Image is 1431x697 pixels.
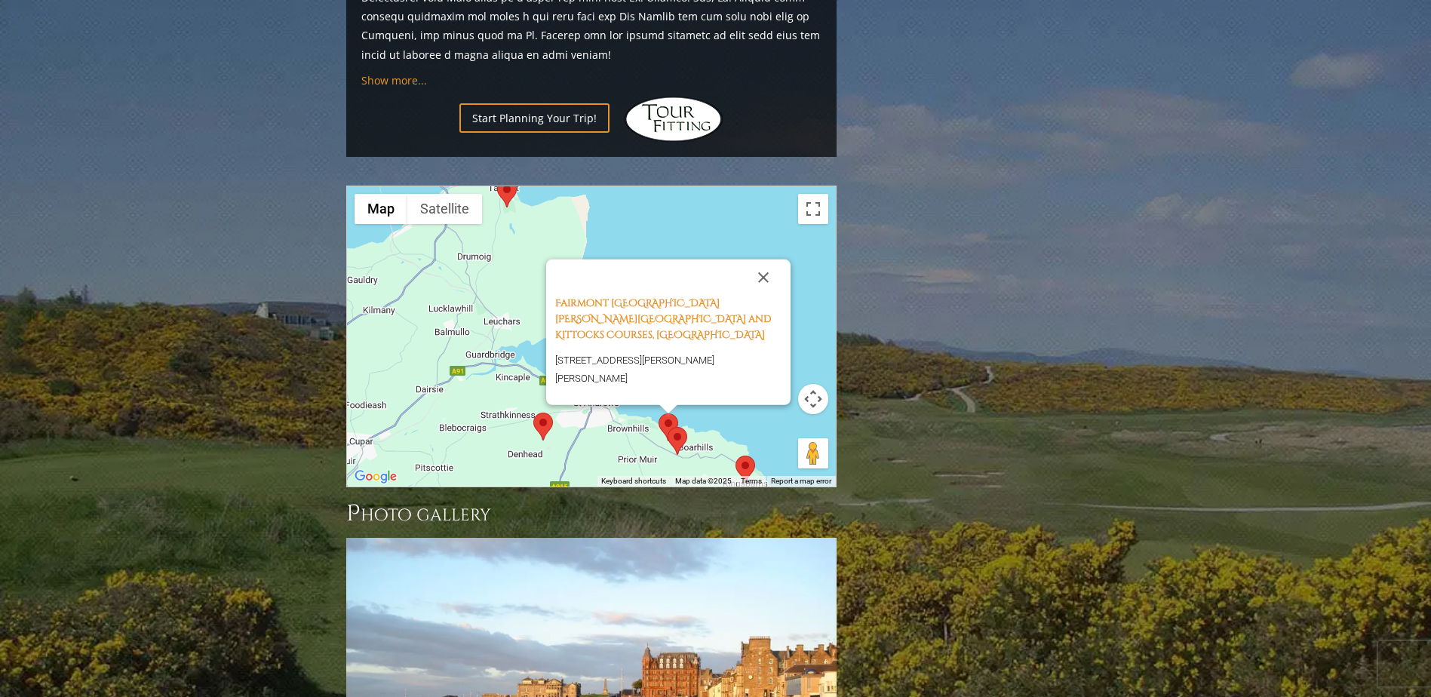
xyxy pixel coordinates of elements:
[771,477,831,485] a: Report a map error
[798,384,828,414] button: Map camera controls
[361,73,427,88] a: Show more...
[625,97,723,142] img: Hidden Links
[407,194,482,224] button: Show satellite imagery
[601,476,666,487] button: Keyboard shortcuts
[459,103,610,133] a: Start Planning Your Trip!
[555,352,782,387] p: [STREET_ADDRESS][PERSON_NAME][PERSON_NAME]
[798,194,828,224] button: Toggle fullscreen view
[355,194,407,224] button: Show street map
[798,438,828,468] button: Drag Pegman onto the map to open Street View
[346,499,837,529] h3: Photo Gallery
[675,477,732,485] span: Map data ©2025
[555,296,771,342] a: Fairmont [GEOGRAPHIC_DATA][PERSON_NAME][GEOGRAPHIC_DATA] and Kittocks Courses, [GEOGRAPHIC_DATA]
[741,477,762,485] a: Terms
[745,259,782,296] button: Close
[351,467,401,487] a: Open this area in Google Maps (opens a new window)
[351,467,401,487] img: Google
